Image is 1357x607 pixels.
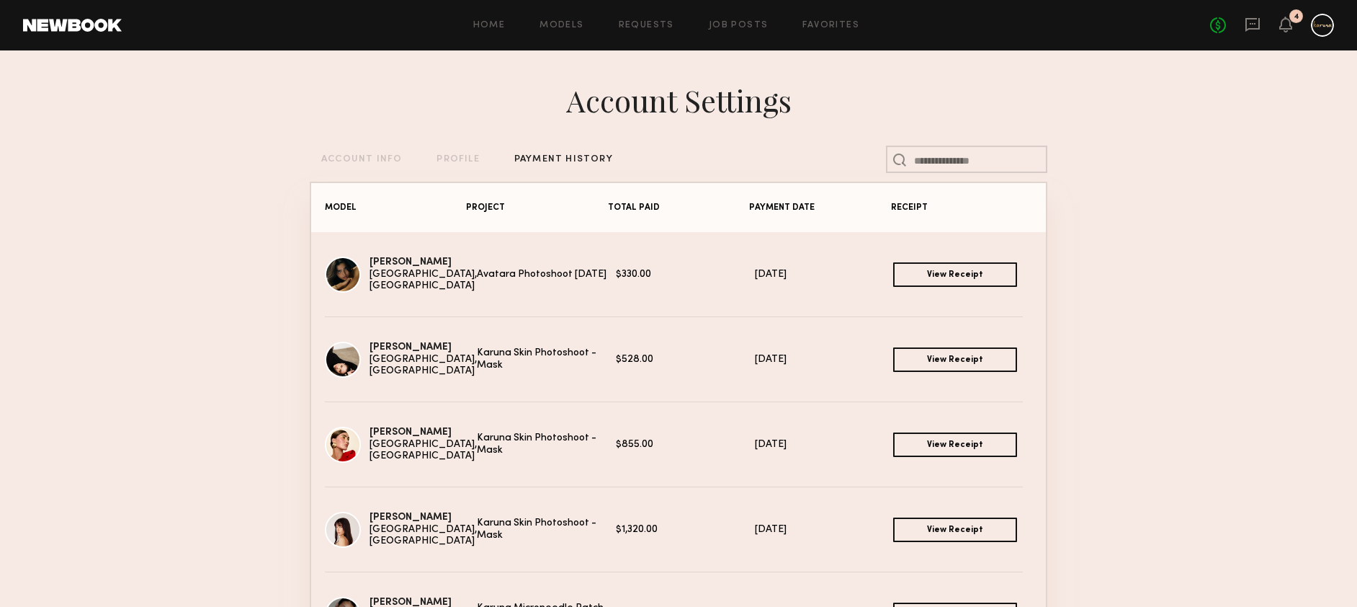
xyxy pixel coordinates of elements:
[321,155,402,164] div: ACCOUNT INFO
[370,257,452,267] a: [PERSON_NAME]
[325,257,361,293] img: Lauren S.
[616,439,755,451] div: $855.00
[893,347,1017,372] a: View Receipt
[325,427,361,463] img: Louise M.
[325,512,361,548] img: Ashley C.
[891,203,1032,213] div: RECEIPT
[370,439,477,464] div: [GEOGRAPHIC_DATA], [GEOGRAPHIC_DATA]
[477,518,616,542] div: Karuna Skin Photoshoot - Mask
[325,203,466,213] div: MODEL
[325,342,361,378] img: Anastasia M.
[370,427,452,437] a: [PERSON_NAME]
[616,524,755,536] div: $1,320.00
[755,354,894,366] div: [DATE]
[1294,13,1299,21] div: 4
[616,269,755,281] div: $330.00
[436,155,479,164] div: PROFILE
[370,524,477,549] div: [GEOGRAPHIC_DATA], [GEOGRAPHIC_DATA]
[477,347,616,372] div: Karuna Skin Photoshoot - Mask
[370,354,477,378] div: [GEOGRAPHIC_DATA], [GEOGRAPHIC_DATA]
[370,269,477,293] div: [GEOGRAPHIC_DATA], [GEOGRAPHIC_DATA]
[755,524,894,536] div: [DATE]
[893,262,1017,287] a: View Receipt
[477,269,616,281] div: Avatara Photoshoot [DATE]
[370,513,452,522] a: [PERSON_NAME]
[370,598,452,607] a: [PERSON_NAME]
[608,203,749,213] div: TOTAL PAID
[802,21,859,30] a: Favorites
[466,203,607,213] div: PROJECT
[370,342,452,352] a: [PERSON_NAME]
[893,433,1017,457] a: View Receipt
[477,433,616,457] div: Karuna Skin Photoshoot - Mask
[619,21,674,30] a: Requests
[616,354,755,366] div: $528.00
[755,439,894,451] div: [DATE]
[749,203,890,213] div: PAYMENT DATE
[539,21,583,30] a: Models
[566,80,792,120] div: Account Settings
[514,155,613,164] div: PAYMENT HISTORY
[709,21,769,30] a: Job Posts
[755,269,894,281] div: [DATE]
[893,518,1017,542] a: View Receipt
[473,21,506,30] a: Home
